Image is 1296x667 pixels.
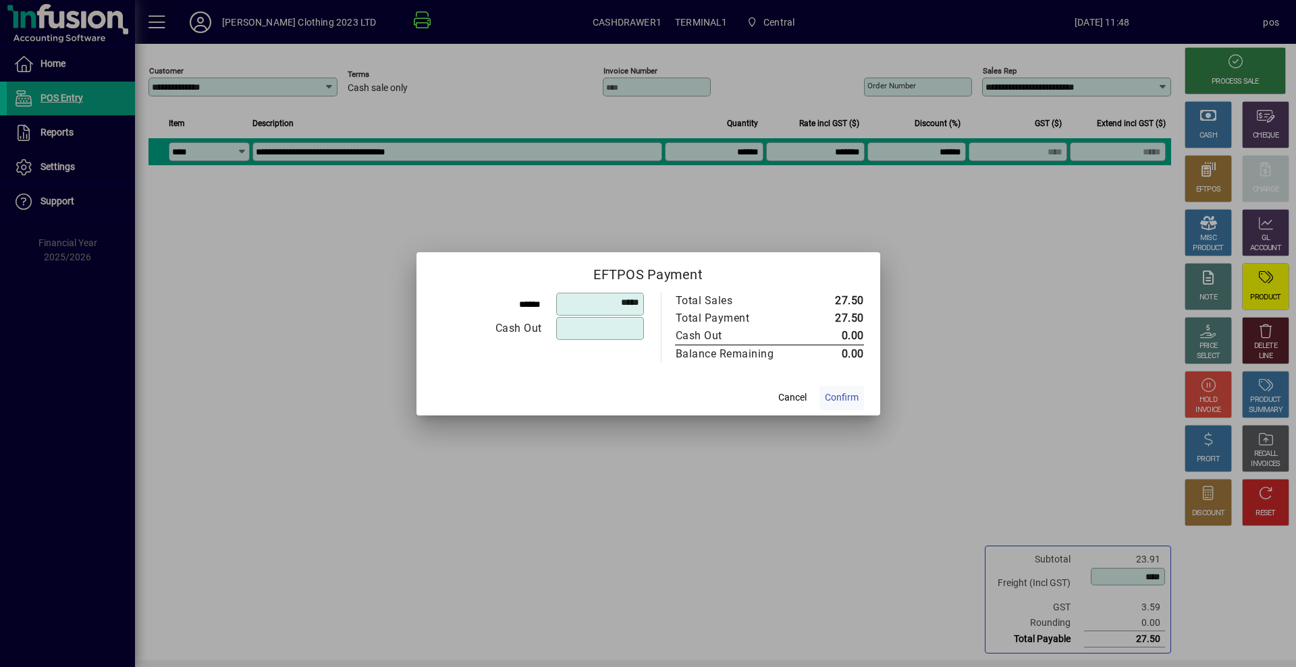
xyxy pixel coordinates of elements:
td: Total Sales [675,292,803,310]
td: 27.50 [803,310,864,327]
td: 0.00 [803,345,864,363]
div: Balance Remaining [676,346,789,362]
td: Total Payment [675,310,803,327]
span: Confirm [825,390,859,405]
button: Cancel [771,386,814,410]
div: Cash Out [433,320,542,337]
button: Confirm [819,386,864,410]
td: 27.50 [803,292,864,310]
div: Cash Out [676,328,789,344]
td: 0.00 [803,327,864,345]
h2: EFTPOS Payment [416,252,880,291]
span: Cancel [778,390,807,405]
